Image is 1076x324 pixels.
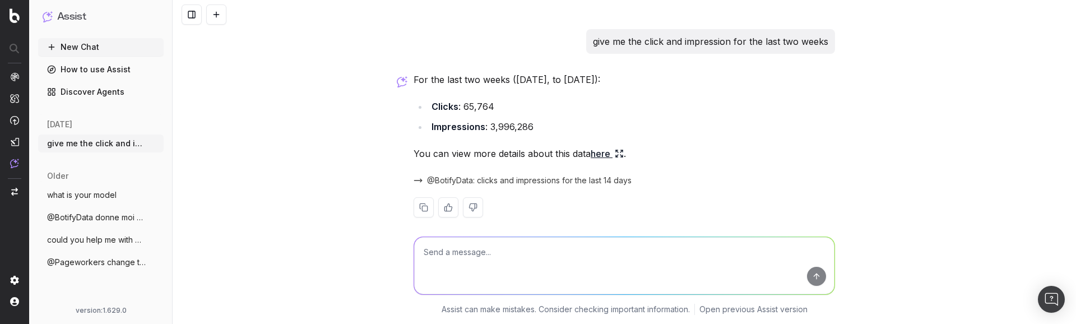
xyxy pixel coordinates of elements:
[38,186,164,204] button: what is your model
[10,72,19,81] img: Analytics
[47,212,146,223] span: @BotifyData donne moi une liste de 100 u
[11,188,18,196] img: Switch project
[428,119,835,135] li: : 3,996,286
[47,138,146,149] span: give me the click and impression for the
[1038,286,1065,313] div: Open Intercom Messenger
[38,38,164,56] button: New Chat
[38,61,164,78] a: How to use Assist
[442,304,690,315] p: Assist can make mistakes. Consider checking important information.
[432,101,458,112] strong: Clicks
[10,159,19,168] img: Assist
[593,34,828,49] p: give me the click and impression for the last two weeks
[10,137,19,146] img: Studio
[43,9,159,25] button: Assist
[427,175,632,186] span: @BotifyData: clicks and impressions for the last 14 days
[47,119,72,130] span: [DATE]
[699,304,808,315] a: Open previous Assist version
[10,297,19,306] img: My account
[10,8,20,23] img: Botify logo
[414,175,645,186] button: @BotifyData: clicks and impressions for the last 14 days
[47,234,146,246] span: could you help me with @KeywordsSuggesti
[38,231,164,249] button: could you help me with @KeywordsSuggesti
[47,189,117,201] span: what is your model
[38,253,164,271] button: @Pageworkers change title in label-emmau
[38,135,164,152] button: give me the click and impression for the
[428,99,835,114] li: : 65,764
[43,306,159,315] div: version: 1.629.0
[47,170,68,182] span: older
[10,115,19,125] img: Activation
[38,83,164,101] a: Discover Agents
[432,121,485,132] strong: Impressions
[591,146,624,161] a: here
[43,11,53,22] img: Assist
[38,209,164,226] button: @BotifyData donne moi une liste de 100 u
[47,257,146,268] span: @Pageworkers change title in label-emmau
[10,94,19,103] img: Intelligence
[10,276,19,285] img: Setting
[414,146,835,161] p: You can view more details about this data .
[57,9,86,25] h1: Assist
[414,72,835,87] p: For the last two weeks ([DATE], to [DATE]):
[397,76,407,87] img: Botify assist logo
